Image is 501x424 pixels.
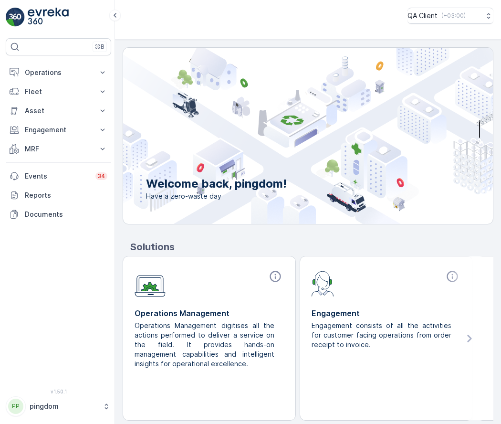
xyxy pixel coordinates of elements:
a: Documents [6,205,111,224]
button: MRF [6,139,111,159]
a: Reports [6,186,111,205]
img: module-icon [312,270,334,297]
p: Operations Management [135,307,284,319]
p: MRF [25,144,92,154]
p: 34 [97,172,105,180]
span: v 1.50.1 [6,389,111,394]
button: Engagement [6,120,111,139]
p: pingdom [30,402,98,411]
button: Operations [6,63,111,82]
button: Fleet [6,82,111,101]
img: module-icon [135,270,166,297]
p: Engagement [25,125,92,135]
p: ( +03:00 ) [441,12,466,20]
p: Reports [25,191,107,200]
p: Engagement consists of all the activities for customer facing operations from order receipt to in... [312,321,453,350]
p: Solutions [130,240,493,254]
img: logo_light-DOdMpM7g.png [28,8,69,27]
p: Engagement [312,307,461,319]
button: QA Client(+03:00) [407,8,493,24]
p: QA Client [407,11,438,21]
a: Events34 [6,167,111,186]
p: Documents [25,210,107,219]
img: logo [6,8,25,27]
div: PP [8,399,23,414]
img: city illustration [80,48,493,224]
p: Asset [25,106,92,116]
p: Operations Management digitises all the actions performed to deliver a service on the field. It p... [135,321,276,369]
button: PPpingdom [6,396,111,416]
button: Asset [6,101,111,120]
span: Have a zero-waste day [146,191,287,201]
p: Operations [25,68,92,77]
p: Welcome back, pingdom! [146,176,287,191]
p: Events [25,171,90,181]
p: ⌘B [95,43,104,51]
p: Fleet [25,87,92,96]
